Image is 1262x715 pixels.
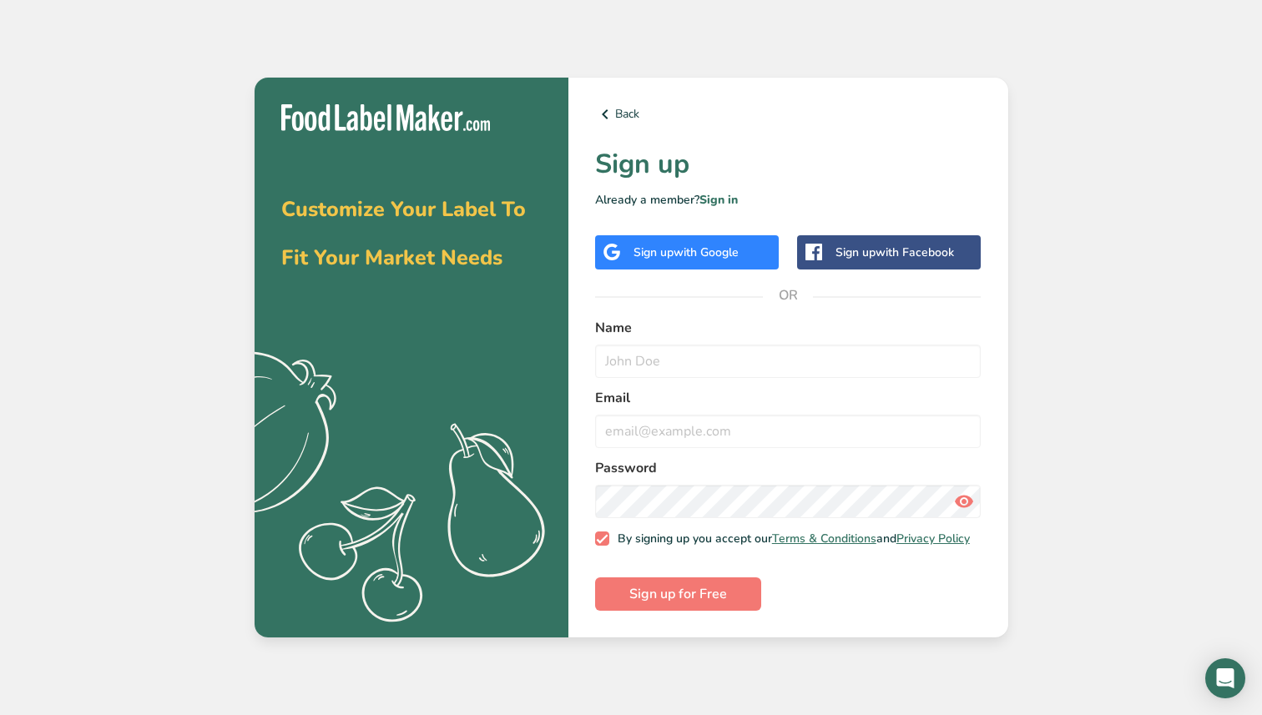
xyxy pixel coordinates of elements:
[629,584,727,604] span: Sign up for Free
[281,104,490,132] img: Food Label Maker
[595,104,982,124] a: Back
[674,244,739,260] span: with Google
[595,345,982,378] input: John Doe
[876,244,954,260] span: with Facebook
[595,318,982,338] label: Name
[595,388,982,408] label: Email
[595,144,982,184] h1: Sign up
[595,415,982,448] input: email@example.com
[595,191,982,209] p: Already a member?
[634,244,739,261] div: Sign up
[896,531,970,546] a: Privacy Policy
[595,458,982,478] label: Password
[281,195,526,272] span: Customize Your Label To Fit Your Market Needs
[609,531,970,546] span: By signing up you accept our and
[699,192,738,208] a: Sign in
[772,531,876,546] a: Terms & Conditions
[835,244,954,261] div: Sign up
[763,270,813,320] span: OR
[595,577,761,611] button: Sign up for Free
[1205,658,1245,698] div: Open Intercom Messenger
